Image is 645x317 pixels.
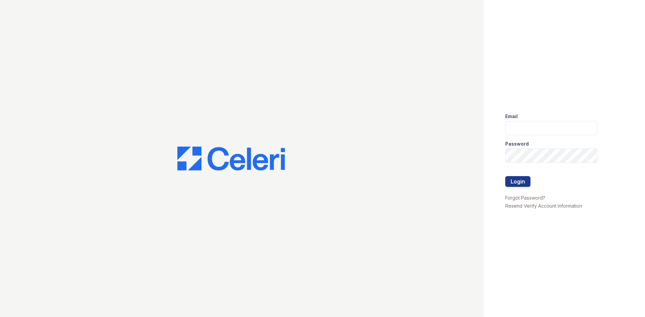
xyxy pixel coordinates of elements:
[505,176,530,187] button: Login
[505,195,545,201] a: Forgot Password?
[505,203,582,209] a: Resend Verify Account Information
[505,141,529,147] label: Password
[177,147,285,171] img: CE_Logo_Blue-a8612792a0a2168367f1c8372b55b34899dd931a85d93a1a3d3e32e68fde9ad4.png
[505,113,518,120] label: Email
